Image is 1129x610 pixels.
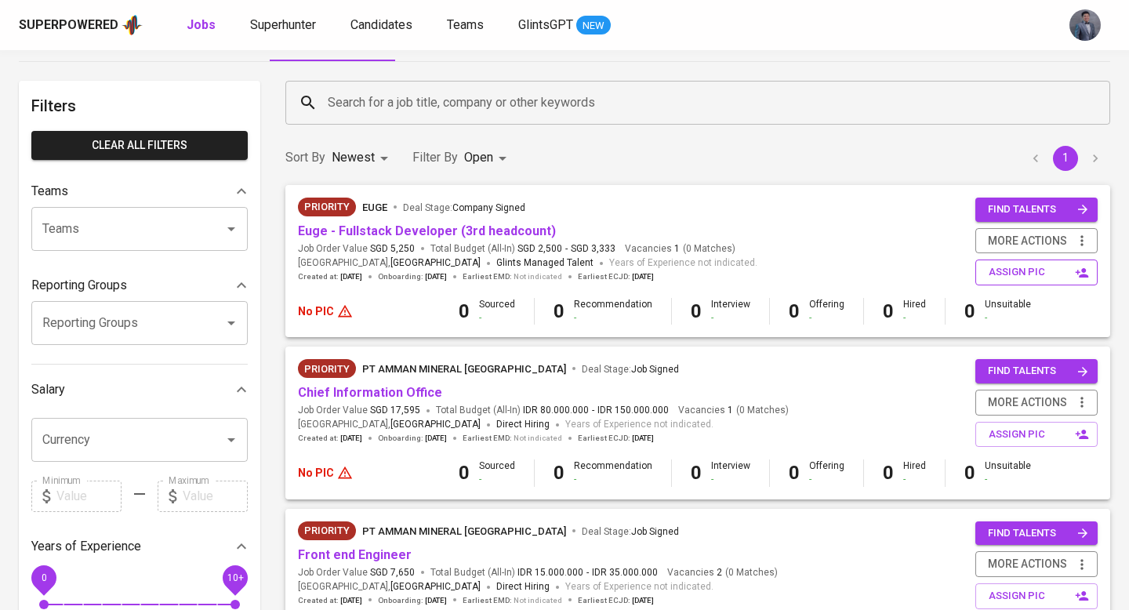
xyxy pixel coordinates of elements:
span: SGD 17,595 [370,404,420,417]
span: Direct Hiring [496,419,550,430]
div: Unsuitable [985,298,1031,325]
span: Teams [447,17,484,32]
div: - [574,473,652,486]
span: find talents [988,525,1088,543]
span: Vacancies ( 0 Matches ) [667,566,778,579]
span: [GEOGRAPHIC_DATA] , [298,417,481,433]
a: Front end Engineer [298,547,412,562]
b: 0 [789,300,800,322]
button: Open [220,218,242,240]
span: Earliest EMD : [463,271,562,282]
div: - [479,473,515,486]
span: Not indicated [514,595,562,606]
span: Created at : [298,271,362,282]
span: Onboarding : [378,433,447,444]
span: [GEOGRAPHIC_DATA] [390,579,481,595]
p: Newest [332,148,375,167]
p: Reporting Groups [31,276,127,295]
input: Value [56,481,122,512]
span: 1 [725,404,733,417]
span: Created at : [298,595,362,606]
span: [DATE] [340,271,362,282]
span: assign pic [989,426,1087,444]
span: IDR 35.000.000 [592,566,658,579]
div: - [985,473,1031,486]
nav: pagination navigation [1021,146,1110,171]
div: - [711,311,750,325]
div: Open [464,143,512,172]
a: Superpoweredapp logo [19,13,143,37]
button: assign pic [975,583,1098,609]
span: Superhunter [250,17,316,32]
span: find talents [988,201,1088,219]
span: 2 [714,566,722,579]
span: Direct Hiring [496,581,550,592]
span: Company Signed [452,202,525,213]
span: Onboarding : [378,271,447,282]
b: 0 [691,462,702,484]
button: assign pic [975,422,1098,448]
b: 0 [554,462,564,484]
span: Deal Stage : [403,202,525,213]
button: find talents [975,521,1098,546]
span: Job Signed [631,526,679,537]
span: 0 [41,572,46,583]
span: Priority [298,361,356,377]
div: Reporting Groups [31,270,248,301]
span: [GEOGRAPHIC_DATA] , [298,256,481,271]
span: Not indicated [514,271,562,282]
div: - [903,473,926,486]
div: Hired [903,459,926,486]
div: - [903,311,926,325]
span: PT Amman Mineral [GEOGRAPHIC_DATA] [362,525,566,537]
div: Hired [903,298,926,325]
b: Jobs [187,17,216,32]
b: 0 [459,462,470,484]
b: 0 [883,300,894,322]
span: 1 [672,242,680,256]
p: Salary [31,380,65,399]
div: Years of Experience [31,531,248,562]
p: No PIC [298,303,334,319]
div: Interview [711,298,750,325]
span: more actions [988,231,1067,251]
div: Offering [809,459,844,486]
button: more actions [975,390,1098,416]
span: Clear All filters [44,136,235,155]
span: - [586,566,589,579]
span: Earliest EMD : [463,595,562,606]
div: Newest [332,143,394,172]
span: PT Amman Mineral [GEOGRAPHIC_DATA] [362,363,566,375]
div: Recommendation [574,298,652,325]
span: Job Order Value [298,566,415,579]
span: GlintsGPT [518,17,573,32]
span: Earliest ECJD : [578,595,654,606]
div: New Job received from Demand Team [298,198,356,216]
span: Total Budget (All-In) [436,404,669,417]
div: Salary [31,374,248,405]
div: - [985,311,1031,325]
div: - [479,311,515,325]
b: 0 [554,300,564,322]
div: - [711,473,750,486]
a: Jobs [187,16,219,35]
span: [DATE] [340,433,362,444]
span: Years of Experience not indicated. [565,417,713,433]
b: 0 [964,462,975,484]
p: Sort By [285,148,325,167]
span: Deal Stage : [582,526,679,537]
b: 0 [789,462,800,484]
span: more actions [988,393,1067,412]
div: Unsuitable [985,459,1031,486]
span: 10+ [227,572,243,583]
span: Job Order Value [298,242,415,256]
span: NEW [576,18,611,34]
span: euge [362,202,387,213]
a: Euge - Fullstack Developer (3rd headcount) [298,223,556,238]
span: SGD 2,500 [517,242,562,256]
a: Chief Information Office [298,385,442,400]
button: Clear All filters [31,131,248,160]
span: assign pic [989,263,1087,281]
span: IDR 80.000.000 [523,404,589,417]
p: No PIC [298,465,334,481]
